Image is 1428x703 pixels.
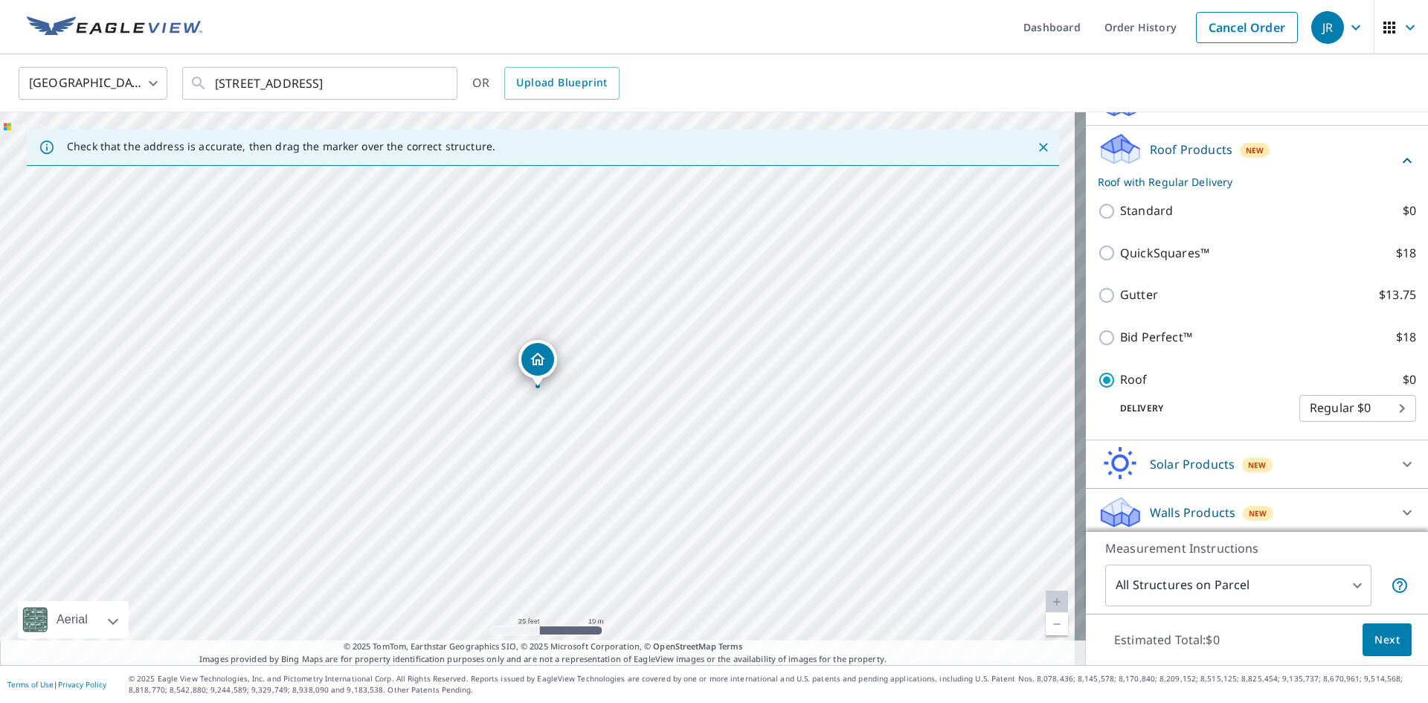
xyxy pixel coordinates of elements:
p: Roof with Regular Delivery [1098,174,1398,190]
a: Terms [718,641,743,652]
div: [GEOGRAPHIC_DATA] [19,62,167,104]
p: Walls Products [1150,504,1235,521]
span: New [1246,144,1264,156]
p: Roof [1120,370,1148,389]
p: $18 [1396,328,1416,347]
a: Privacy Policy [58,679,106,690]
p: Standard [1120,202,1173,220]
p: | [7,680,106,689]
a: Upload Blueprint [504,67,619,100]
span: New [1248,459,1267,471]
p: Roof Products [1150,141,1232,158]
p: $18 [1396,244,1416,263]
p: Delivery [1098,402,1299,415]
p: $13.75 [1379,286,1416,304]
a: Cancel Order [1196,12,1298,43]
div: All Structures on Parcel [1105,565,1371,606]
a: Current Level 20, Zoom Out [1046,613,1068,635]
p: Gutter [1120,286,1158,304]
span: New [1249,507,1267,519]
div: JR [1311,11,1344,44]
p: Solar Products [1150,455,1235,473]
span: Your report will include each building or structure inside the parcel boundary. In some cases, du... [1391,577,1409,594]
p: $0 [1403,370,1416,389]
a: Terms of Use [7,679,54,690]
div: Roof ProductsNewRoof with Regular Delivery [1098,132,1416,190]
button: Close [1034,138,1053,157]
p: Check that the address is accurate, then drag the marker over the correct structure. [67,140,495,153]
div: Walls ProductsNew [1098,495,1416,530]
p: Measurement Instructions [1105,539,1409,557]
span: Upload Blueprint [516,74,607,92]
div: Regular $0 [1299,388,1416,429]
p: $0 [1403,202,1416,220]
div: OR [472,67,620,100]
a: OpenStreetMap [653,641,715,652]
img: EV Logo [27,16,202,39]
a: Current Level 20, Zoom In Disabled [1046,591,1068,613]
div: Aerial [52,601,92,638]
span: © 2025 TomTom, Earthstar Geographics SIO, © 2025 Microsoft Corporation, © [344,641,743,653]
div: Solar ProductsNew [1098,446,1416,482]
button: Next [1363,623,1412,657]
p: © 2025 Eagle View Technologies, Inc. and Pictometry International Corp. All Rights Reserved. Repo... [129,673,1421,696]
p: QuickSquares™ [1120,244,1209,263]
div: Aerial [18,601,129,638]
div: Dropped pin, building 1, Residential property, 2402 N Hood Ave Wichita, KS 67204 [518,340,557,386]
p: Estimated Total: $0 [1102,623,1232,656]
input: Search by address or latitude-longitude [215,62,427,104]
p: Bid Perfect™ [1120,328,1192,347]
span: Next [1374,631,1400,649]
